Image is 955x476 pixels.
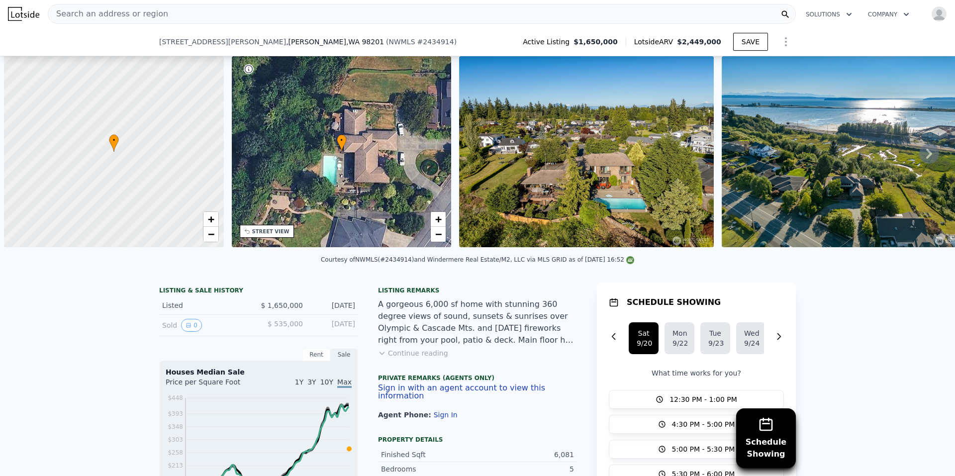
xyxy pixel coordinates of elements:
div: Listing remarks [378,286,577,294]
span: • [337,136,347,145]
a: Zoom out [203,227,218,242]
div: • [109,134,119,152]
div: Mon [672,328,686,338]
div: Property details [378,436,577,444]
span: 12:30 PM - 1:00 PM [669,394,737,404]
div: LISTING & SALE HISTORY [159,286,358,296]
div: 9/20 [637,338,651,348]
div: [DATE] [311,319,355,332]
span: + [207,213,214,225]
button: Continue reading [378,348,448,358]
span: Search an address or region [48,8,168,20]
span: − [435,228,442,240]
button: SAVE [733,33,768,51]
tspan: $348 [168,423,183,430]
div: 9/23 [708,338,722,348]
span: Lotside ARV [634,37,677,47]
span: • [109,136,119,145]
div: Houses Median Sale [166,367,352,377]
div: Rent [302,348,330,361]
span: $2,449,000 [677,38,721,46]
span: Max [337,378,352,388]
div: Private Remarks (Agents Only) [378,374,577,384]
div: Courtesy of NWMLS (#2434914) and Windermere Real Estate/M2, LLC via MLS GRID as of [DATE] 16:52 [321,256,634,263]
a: Zoom out [431,227,446,242]
div: 6,081 [477,450,574,460]
a: Zoom in [431,212,446,227]
tspan: $213 [168,462,183,469]
img: NWMLS Logo [626,256,634,264]
div: [DATE] [311,300,355,310]
span: 5:00 PM - 5:30 PM [672,444,735,454]
span: $ 1,650,000 [261,301,303,309]
span: + [435,213,442,225]
button: 4:30 PM - 5:00 PM [609,415,784,434]
span: 3Y [307,378,316,386]
div: Tue [708,328,722,338]
div: ( ) [386,37,457,47]
div: Wed [744,328,758,338]
button: Sign in with an agent account to view this information [378,384,577,400]
div: Finished Sqft [381,450,477,460]
button: 5:00 PM - 5:30 PM [609,440,784,459]
img: Sale: 169705110 Parcel: 103745722 [459,56,714,247]
div: STREET VIEW [252,228,289,235]
span: , [PERSON_NAME] [286,37,384,47]
span: 4:30 PM - 5:00 PM [672,419,735,429]
img: Lotside [8,7,39,21]
span: − [207,228,214,240]
span: # 2434914 [417,38,454,46]
span: 1Y [295,378,303,386]
tspan: $448 [168,394,183,401]
tspan: $303 [168,436,183,443]
button: Company [860,5,917,23]
button: Sign In [434,411,458,419]
div: Sat [637,328,651,338]
span: NWMLS [388,38,415,46]
span: Agent Phone: [378,411,434,419]
button: ScheduleShowing [736,408,796,468]
div: A gorgeous 6,000 sf home with stunning 360 degree views of sound, sunsets & sunrises over Olympic... [378,298,577,346]
button: Mon9/22 [665,322,694,354]
div: 9/24 [744,338,758,348]
div: Listed [162,300,251,310]
button: Solutions [798,5,860,23]
button: View historical data [181,319,202,332]
button: Tue9/23 [700,322,730,354]
div: Bedrooms [381,464,477,474]
div: • [337,134,347,152]
tspan: $393 [168,410,183,417]
tspan: $258 [168,449,183,456]
h1: SCHEDULE SHOWING [627,296,721,308]
span: [STREET_ADDRESS][PERSON_NAME] [159,37,286,47]
button: Show Options [776,32,796,52]
button: 12:30 PM - 1:00 PM [609,390,784,409]
span: , WA 98201 [346,38,384,46]
img: avatar [931,6,947,22]
span: Active Listing [523,37,573,47]
p: What time works for you? [609,368,784,378]
div: Sale [330,348,358,361]
div: 9/22 [672,338,686,348]
span: $ 535,000 [268,320,303,328]
button: Wed9/24 [736,322,766,354]
a: Zoom in [203,212,218,227]
span: 10Y [320,378,333,386]
div: Sold [162,319,251,332]
div: 5 [477,464,574,474]
button: Sat9/20 [629,322,659,354]
span: $1,650,000 [573,37,618,47]
div: Price per Square Foot [166,377,259,393]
